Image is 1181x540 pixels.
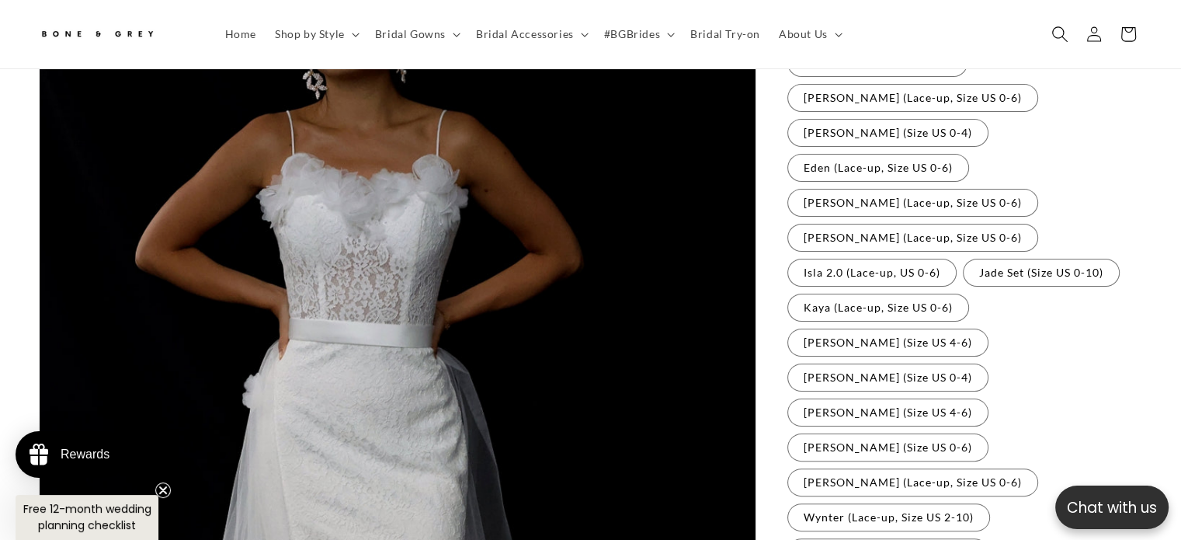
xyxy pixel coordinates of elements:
[1043,17,1077,51] summary: Search
[467,18,595,51] summary: Bridal Accessories
[604,27,660,41] span: #BGBrides
[690,27,760,41] span: Bridal Try-on
[787,84,1038,112] label: [PERSON_NAME] (Lace-up, Size US 0-6)
[366,18,467,51] summary: Bridal Gowns
[225,27,256,41] span: Home
[681,18,769,51] a: Bridal Try-on
[787,259,957,287] label: Isla 2.0 (Lace-up, US 0-6)
[787,364,988,392] label: [PERSON_NAME] (Size US 0-4)
[23,501,151,533] span: Free 12-month wedding planning checklist
[787,503,990,531] label: Wynter (Lace-up, Size US 2-10)
[1055,486,1169,529] button: Open chatbox
[787,329,988,357] label: [PERSON_NAME] (Size US 4-6)
[39,22,155,47] img: Bone and Grey Bridal
[476,27,574,41] span: Bridal Accessories
[595,18,681,51] summary: #BGBrides
[779,27,828,41] span: About Us
[266,18,366,51] summary: Shop by Style
[787,399,988,427] label: [PERSON_NAME] (Size US 4-6)
[16,495,158,540] div: Free 12-month wedding planning checklistClose teaser
[787,119,988,147] label: [PERSON_NAME] (Size US 0-4)
[61,448,109,462] div: Rewards
[375,27,446,41] span: Bridal Gowns
[963,259,1120,287] label: Jade Set (Size US 0-10)
[1055,496,1169,519] p: Chat with us
[769,18,849,51] summary: About Us
[155,483,171,498] button: Close teaser
[787,294,969,322] label: Kaya (Lace-up, Size US 0-6)
[33,16,200,53] a: Bone and Grey Bridal
[275,27,345,41] span: Shop by Style
[787,434,988,462] label: [PERSON_NAME] (Size US 0-6)
[787,154,969,182] label: Eden (Lace-up, Size US 0-6)
[216,18,266,51] a: Home
[787,469,1038,496] label: [PERSON_NAME] (Lace-up, Size US 0-6)
[787,189,1038,217] label: [PERSON_NAME] (Lace-up, Size US 0-6)
[787,224,1038,252] label: [PERSON_NAME] (Lace-up, Size US 0-6)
